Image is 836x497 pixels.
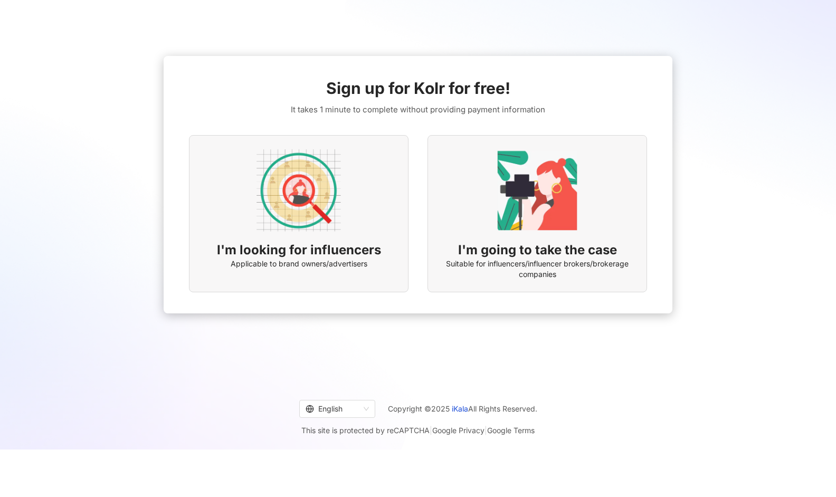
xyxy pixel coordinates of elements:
[484,426,487,435] span: |
[430,426,432,435] span: |
[432,426,484,435] a: Google Privacy
[231,259,367,269] span: Applicable to brand owners/advertisers
[256,148,341,233] img: AD identity option
[452,404,468,413] a: iKala
[291,103,545,116] span: It takes 1 minute to complete without providing payment information
[458,241,617,259] span: I'm going to take the case
[326,77,510,99] span: Sign up for Kolr for free!
[301,424,535,437] span: This site is protected by reCAPTCHA
[306,400,359,417] div: English
[388,403,537,415] span: Copyright © 2025 All Rights Reserved.
[217,241,381,259] span: I'm looking for influencers
[495,148,579,233] img: KOL identity option
[487,426,535,435] a: Google Terms
[441,259,634,279] span: Suitable for influencers/influencer brokers/brokerage companies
